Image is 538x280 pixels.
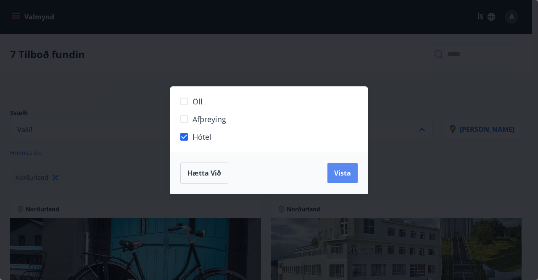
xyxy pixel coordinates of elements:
[193,96,203,107] span: Öll
[193,114,226,125] span: Afþreying
[187,168,221,178] span: Hætta við
[193,131,211,142] span: Hótel
[334,168,351,178] span: Vista
[180,163,228,184] button: Hætta við
[327,163,358,183] button: Vista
